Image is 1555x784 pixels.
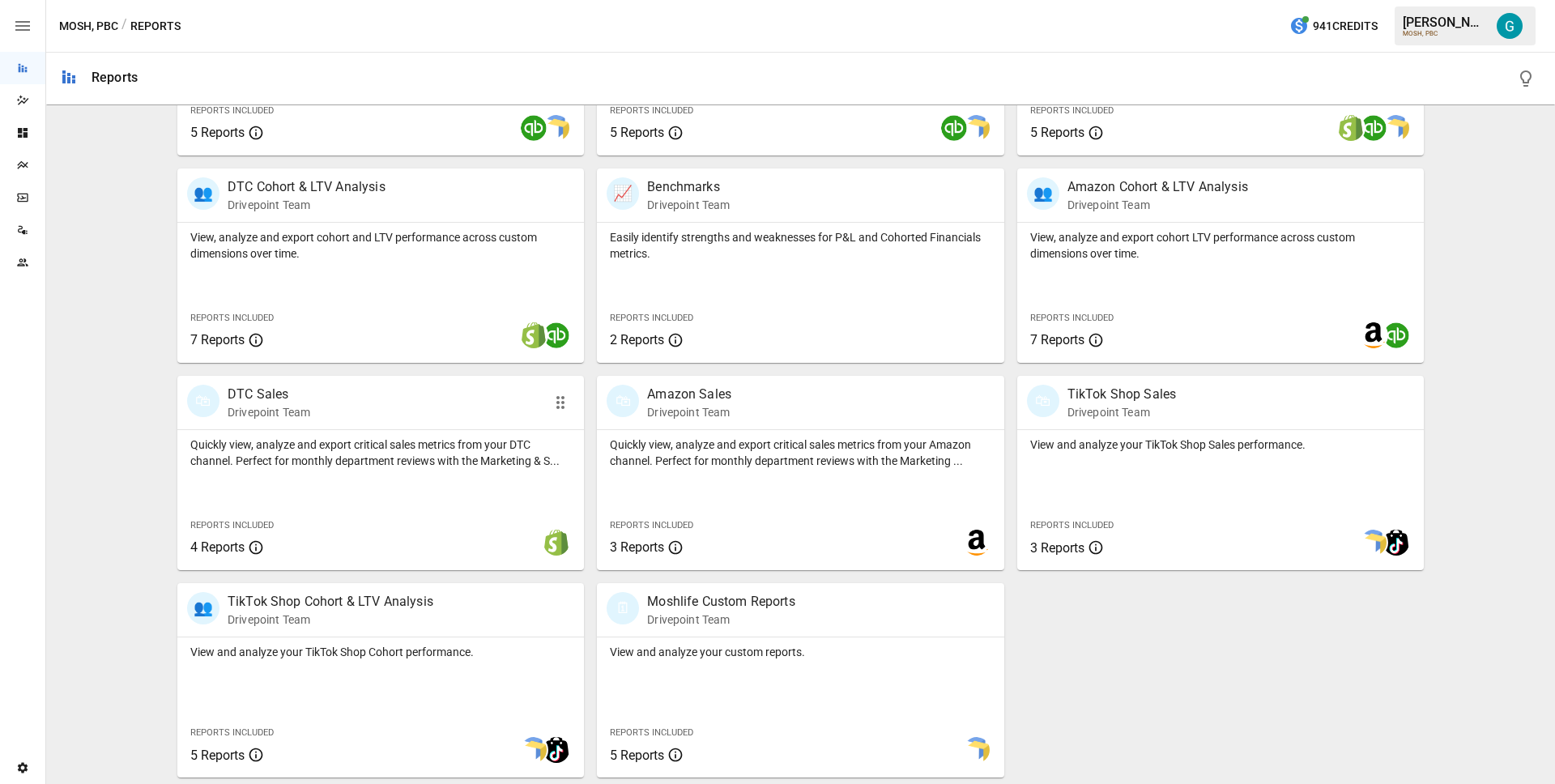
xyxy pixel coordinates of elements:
div: 👥 [187,177,219,210]
img: quickbooks [941,115,967,141]
p: View, analyze and export cohort LTV performance across custom dimensions over time. [1030,229,1411,262]
div: / [121,16,127,36]
p: View and analyze your custom reports. [610,644,991,660]
span: Reports Included [190,313,274,323]
span: Reports Included [610,313,693,323]
p: TikTok Shop Cohort & LTV Analysis [228,592,433,611]
span: Reports Included [1030,520,1114,530]
p: Amazon Cohort & LTV Analysis [1067,177,1248,197]
span: 7 Reports [1030,332,1084,347]
div: 🗓 [607,592,639,624]
p: Easily identify strengths and weaknesses for P&L and Cohorted Financials metrics. [610,229,991,262]
span: 5 Reports [190,748,245,763]
img: smart model [1383,115,1409,141]
p: Drivepoint Team [1067,404,1177,420]
div: MOSH, PBC [1403,30,1487,37]
span: Reports Included [190,520,274,530]
p: View and analyze your TikTok Shop Cohort performance. [190,644,571,660]
div: 👥 [187,592,219,624]
p: View, analyze and export cohort and LTV performance across custom dimensions over time. [190,229,571,262]
span: Reports Included [190,105,274,116]
span: Reports Included [610,105,693,116]
p: Moshlife Custom Reports [647,592,795,611]
span: 5 Reports [610,748,664,763]
img: amazon [964,530,990,556]
span: 3 Reports [610,539,664,555]
img: smart model [543,115,569,141]
div: Reports [92,70,138,85]
div: 🛍 [1027,385,1059,417]
span: Reports Included [190,727,274,738]
img: amazon [1361,322,1387,348]
div: 👥 [1027,177,1059,210]
p: Drivepoint Team [228,611,433,628]
img: shopify [543,530,569,556]
div: 🛍 [607,385,639,417]
span: Reports Included [1030,313,1114,323]
span: Reports Included [610,520,693,530]
span: Reports Included [610,727,693,738]
img: shopify [521,322,547,348]
p: DTC Cohort & LTV Analysis [228,177,386,197]
p: Drivepoint Team [228,404,310,420]
button: Gavin Acres [1487,3,1532,49]
p: DTC Sales [228,385,310,404]
div: 📈 [607,177,639,210]
img: smart model [964,115,990,141]
img: Gavin Acres [1497,13,1523,39]
span: 7 Reports [190,332,245,347]
span: 941 Credits [1313,16,1378,36]
img: quickbooks [543,322,569,348]
img: shopify [1338,115,1364,141]
span: 4 Reports [190,539,245,555]
img: quickbooks [521,115,547,141]
p: TikTok Shop Sales [1067,385,1177,404]
p: Drivepoint Team [647,404,731,420]
p: Quickly view, analyze and export critical sales metrics from your Amazon channel. Perfect for mon... [610,437,991,469]
span: 5 Reports [1030,125,1084,140]
p: View and analyze your TikTok Shop Sales performance. [1030,437,1411,453]
p: Drivepoint Team [647,611,795,628]
span: 5 Reports [190,125,245,140]
img: quickbooks [1383,322,1409,348]
p: Drivepoint Team [228,197,386,213]
img: smart model [964,737,990,763]
p: Drivepoint Team [1067,197,1248,213]
span: 2 Reports [610,332,664,347]
div: [PERSON_NAME] [1403,15,1487,30]
span: 3 Reports [1030,540,1084,556]
p: Benchmarks [647,177,730,197]
button: MOSH, PBC [59,16,118,36]
img: smart model [1361,530,1387,556]
p: Amazon Sales [647,385,731,404]
img: smart model [521,737,547,763]
img: quickbooks [1361,115,1387,141]
span: Reports Included [1030,105,1114,116]
p: Drivepoint Team [647,197,730,213]
img: tiktok [1383,530,1409,556]
span: 5 Reports [610,125,664,140]
button: 941Credits [1283,11,1384,41]
img: tiktok [543,737,569,763]
div: 🛍 [187,385,219,417]
p: Quickly view, analyze and export critical sales metrics from your DTC channel. Perfect for monthl... [190,437,571,469]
